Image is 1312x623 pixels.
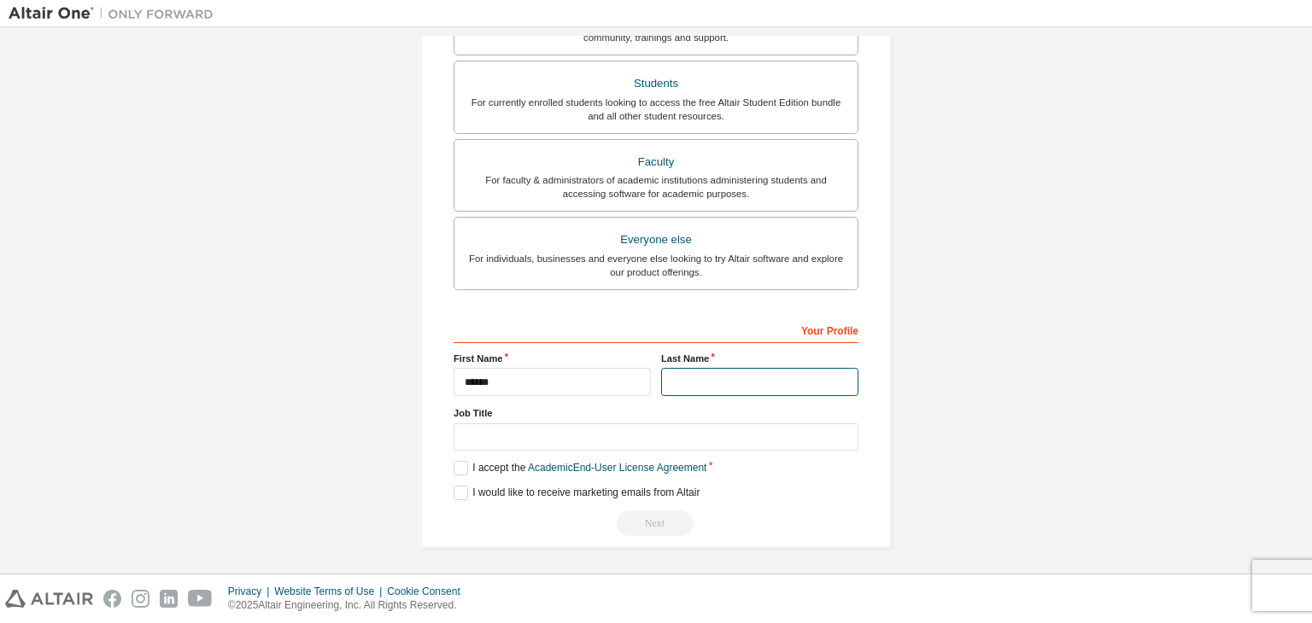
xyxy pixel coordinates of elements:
p: © 2025 Altair Engineering, Inc. All Rights Reserved. [228,598,471,613]
div: For faculty & administrators of academic institutions administering students and accessing softwa... [465,173,847,201]
div: Cookie Consent [387,585,470,598]
div: For currently enrolled students looking to access the free Altair Student Edition bundle and all ... [465,96,847,123]
img: altair_logo.svg [5,590,93,608]
a: Academic End-User License Agreement [528,462,706,474]
img: linkedin.svg [160,590,178,608]
img: facebook.svg [103,590,121,608]
label: I would like to receive marketing emails from Altair [454,486,700,500]
img: Altair One [9,5,222,22]
label: Last Name [661,352,858,365]
div: Students [465,72,847,96]
div: Website Terms of Use [274,585,387,598]
div: Faculty [465,150,847,174]
img: youtube.svg [188,590,213,608]
label: Job Title [454,406,858,420]
div: Read and acccept EULA to continue [454,510,858,536]
label: First Name [454,352,651,365]
label: I accept the [454,461,706,475]
div: Everyone else [465,228,847,252]
img: instagram.svg [132,590,149,608]
div: For individuals, businesses and everyone else looking to try Altair software and explore our prod... [465,252,847,279]
div: Privacy [228,585,274,598]
div: Your Profile [454,316,858,343]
